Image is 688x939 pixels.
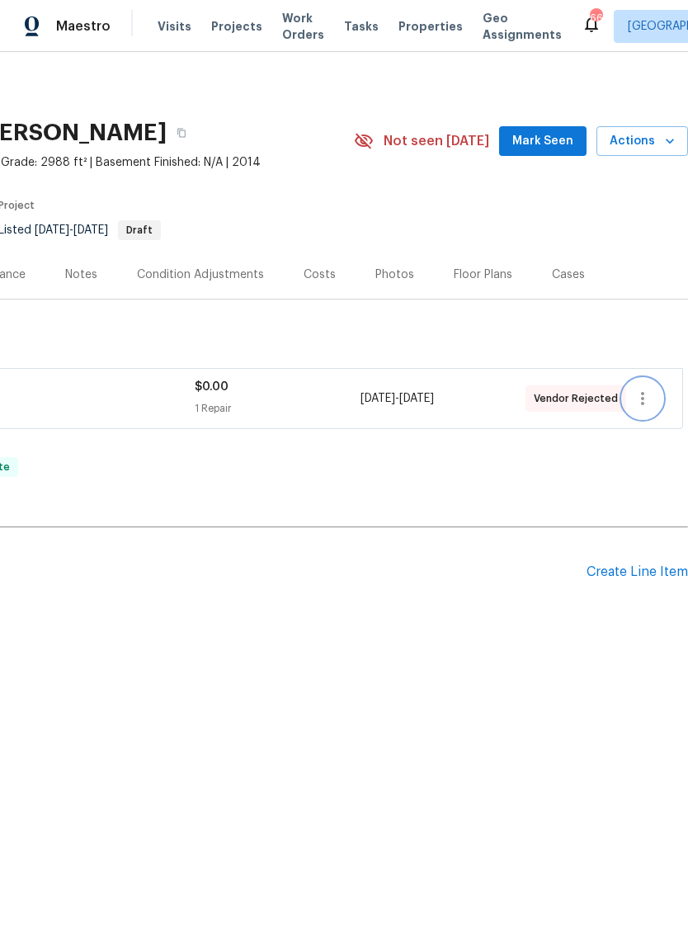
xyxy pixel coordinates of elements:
span: Maestro [56,18,111,35]
span: $0.00 [195,381,229,393]
span: Vendor Rejected [534,390,624,407]
span: Draft [120,225,159,235]
span: [DATE] [35,224,69,236]
span: [DATE] [399,393,434,404]
span: Mark Seen [512,131,573,152]
span: - [360,390,434,407]
span: Projects [211,18,262,35]
div: Condition Adjustments [137,267,264,283]
span: [DATE] [73,224,108,236]
div: Photos [375,267,414,283]
div: 66 [590,10,601,26]
button: Copy Address [167,118,196,148]
span: [DATE] [360,393,395,404]
span: Tasks [344,21,379,32]
button: Actions [596,126,688,157]
span: Not seen [DATE] [384,133,489,149]
span: - [35,224,108,236]
span: Work Orders [282,10,324,43]
div: 1 Repair [195,400,360,417]
span: Visits [158,18,191,35]
div: Create Line Item [587,564,688,580]
div: Cases [552,267,585,283]
button: Mark Seen [499,126,587,157]
div: Floor Plans [454,267,512,283]
div: Notes [65,267,97,283]
span: Actions [610,131,675,152]
span: Geo Assignments [483,10,562,43]
div: Costs [304,267,336,283]
span: Properties [398,18,463,35]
